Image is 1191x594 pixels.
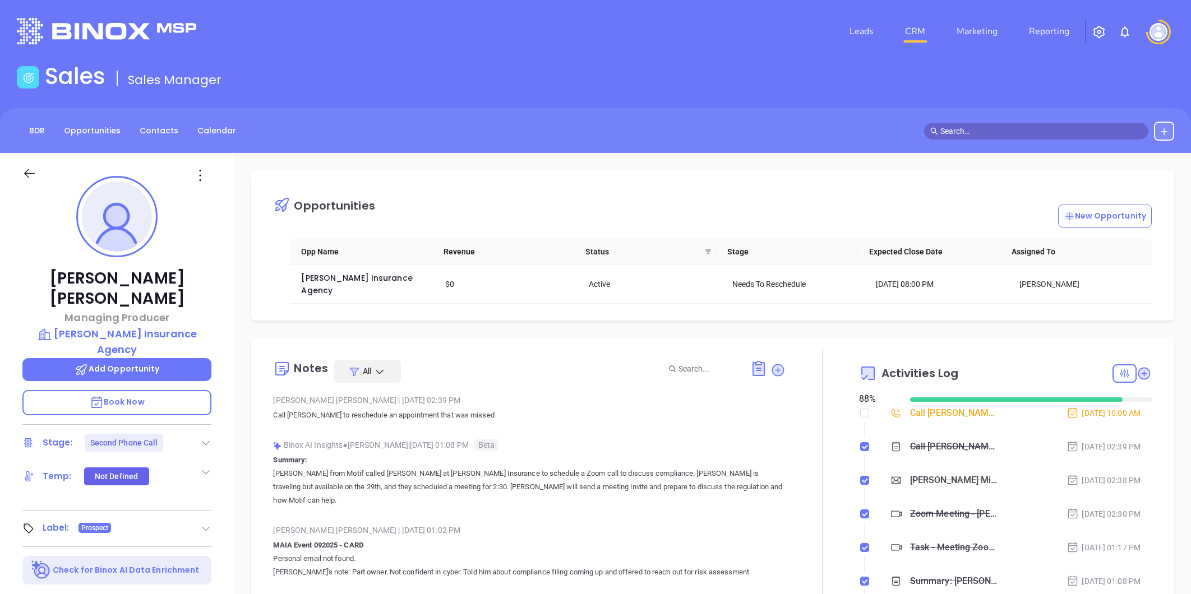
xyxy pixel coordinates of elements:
div: [DATE] 02:30 PM [1067,508,1141,520]
span: filter [705,248,712,255]
span: Add Opportunity [75,363,160,374]
a: Contacts [133,122,185,140]
a: [PERSON_NAME] Insurance Agency [22,326,211,357]
span: Status [585,245,700,258]
img: logo [17,18,196,44]
a: [PERSON_NAME] Insurance Agency [301,272,414,296]
img: iconNotification [1118,25,1132,39]
a: Leads [845,20,878,43]
a: Reporting [1024,20,1074,43]
th: Revenue [432,239,574,265]
div: $0 [445,278,573,290]
div: Summary: [PERSON_NAME] from Motif called [PERSON_NAME] at [PERSON_NAME] Insurance to schedule a Z... [910,573,999,590]
a: CRM [901,20,930,43]
div: Not Defined [95,467,138,485]
th: Expected Close Date [858,239,1000,265]
p: [PERSON_NAME] from Motif called [PERSON_NAME] at [PERSON_NAME] Insurance to schedule a Zoom call ... [273,467,786,507]
div: [PERSON_NAME] [PERSON_NAME] [DATE] 02:39 PM [273,392,786,409]
div: Zoom Meeting - [PERSON_NAME] [910,505,999,522]
span: Beta [474,439,498,451]
div: [DATE] 02:38 PM [1067,474,1141,486]
div: Temp: [43,468,72,485]
div: Second Phone Call [90,434,158,452]
span: Part owner. Not confident in cyber. Told him about compliance filing coming up and offered to rea... [352,568,751,576]
div: Active [589,278,717,290]
div: Binox AI Insights [PERSON_NAME] | [DATE] 01:08 PM [273,437,786,453]
a: BDR [22,122,52,140]
img: iconSetting [1092,25,1106,39]
p: Call [PERSON_NAME] to reschedule an appointment that was missed [273,409,786,422]
span: Prospect [81,522,109,534]
p: New Opportunity [1064,210,1147,222]
span: filter [703,243,714,260]
img: svg%3e [273,442,281,450]
input: Search... [678,363,738,375]
div: Opportunities [294,200,375,211]
div: [DATE] 01:08 PM [1067,575,1141,587]
div: [DATE] 10:00 AM [1067,407,1141,419]
p: Managing Producer [22,310,211,325]
span: | [398,526,400,535]
strong: MAIA Event 092025 - CARD [273,541,363,549]
span: | [398,396,400,405]
span: search [930,127,938,135]
div: 88 % [859,392,897,406]
div: [DATE] 08:00 PM [876,278,1004,290]
p: Check for Binox AI Data Enrichment [53,564,199,576]
div: Call [PERSON_NAME] to reschedule an appointment that was missed [910,438,999,455]
th: Stage [716,239,858,265]
div: Notes [294,363,328,374]
a: Opportunities [57,122,127,140]
div: Call [PERSON_NAME] to reschedule - [PERSON_NAME] [910,405,999,421]
span: Book Now [90,396,145,407]
span: ● [343,440,348,449]
span: Activities Log [881,368,958,379]
input: Search… [940,125,1142,137]
a: Marketing [952,20,1002,43]
th: Assigned To [1000,239,1142,265]
span: All [363,365,371,377]
th: Opp Name [290,239,432,265]
img: user [1150,23,1167,41]
a: Calendar [191,122,243,140]
span: [PERSON_NAME]'s note: [273,568,350,576]
div: [DATE] 02:39 PM [1067,440,1141,453]
div: [PERSON_NAME] [PERSON_NAME] [DATE] 01:02 PM [273,522,786,539]
p: Personal email not found. [273,539,786,579]
p: [PERSON_NAME] [PERSON_NAME] [22,268,211,309]
div: [PERSON_NAME] [1019,278,1147,290]
div: Task - Meeting Zoom Meeting - [PERSON_NAME] [910,539,999,556]
b: Summary: [273,456,307,464]
img: Ai-Enrich-DaqCidB-.svg [31,560,51,580]
div: Needs To Reschedule [732,278,860,290]
span: Sales Manager [128,71,221,89]
div: [PERSON_NAME] Missed you on our Zoom [910,472,999,489]
div: Label: [43,519,70,536]
div: [DATE] 01:17 PM [1067,541,1141,554]
h1: Sales [45,63,105,90]
div: Stage: [43,434,73,451]
img: profile-user [82,182,152,252]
